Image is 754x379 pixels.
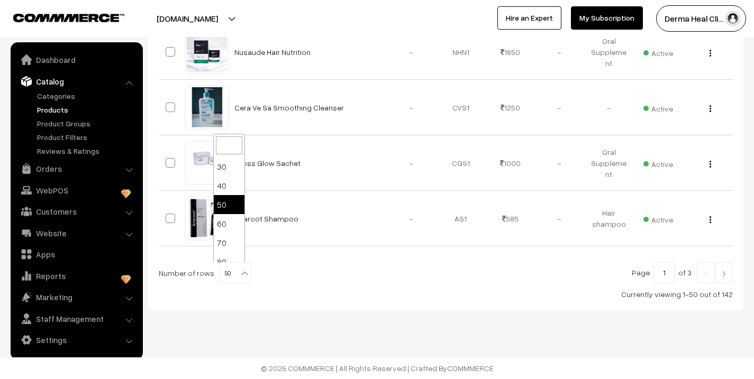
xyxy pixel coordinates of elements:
img: Right [719,271,729,277]
a: Nusaude Hair Nutrition [234,48,311,57]
td: Oral Supplement [584,24,633,80]
button: [DOMAIN_NAME] [120,5,255,32]
a: Apps [13,245,139,264]
td: - [387,80,436,135]
a: Marketing [13,288,139,307]
a: WebPOS [13,181,139,200]
img: Menu [710,105,711,112]
a: COMMMERCE [13,11,106,23]
a: Dashboard [13,50,139,69]
button: Derma Heal Cli… [656,5,746,32]
td: - [535,24,584,80]
span: Active [643,156,673,170]
li: 30 [214,157,244,176]
li: 70 [214,233,244,252]
td: - [535,135,584,191]
td: Oral Supplement [584,135,633,191]
td: - [387,135,436,191]
a: Reports [13,266,139,285]
td: 585 [485,191,534,246]
a: Anaroot Shampoo [234,214,298,223]
td: Hair shampoo [584,191,633,246]
td: NHN1 [436,24,485,80]
span: of 3 [678,268,692,277]
li: 60 [214,214,244,233]
img: Menu [710,161,711,168]
a: Product Filters [34,132,139,143]
a: Categories [34,90,139,101]
span: 50 [220,262,251,283]
span: Active [643,211,673,225]
span: Active [643,100,673,114]
a: Customers [13,202,139,221]
td: - [387,24,436,80]
img: COMMMERCE [13,14,124,22]
li: 50 [214,195,244,214]
a: Settings [13,330,139,349]
td: 1250 [485,80,534,135]
a: Reviews & Ratings [34,145,139,156]
img: Menu [710,216,711,223]
img: user [725,11,741,26]
a: Website [13,224,139,243]
a: COMMMERCE [447,364,494,373]
td: 1650 [485,24,534,80]
div: Currently viewing 1-50 out of 142 [159,289,733,300]
a: Product Groups [34,118,139,129]
a: Hire an Expert [497,6,561,30]
td: 1000 [485,135,534,191]
span: Active [643,45,673,59]
td: CVS1 [436,80,485,135]
a: Cera Ve Sa Smoothing Cleanser [234,103,344,112]
a: My Subscription [571,6,643,30]
a: Products [34,104,139,115]
span: Page [632,268,650,277]
td: CGS1 [436,135,485,191]
td: - [535,191,584,246]
li: 80 [214,252,244,271]
a: Staff Management [13,309,139,328]
img: Menu [710,50,711,57]
td: - [584,80,633,135]
a: Catalog [13,72,139,91]
li: 40 [214,176,244,195]
a: Cross Glow Sachet [234,159,301,168]
a: Orders [13,159,139,178]
img: Left [701,271,711,277]
span: Number of rows [159,267,214,279]
td: - [535,80,584,135]
td: - [387,191,436,246]
td: AS1 [436,191,485,246]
